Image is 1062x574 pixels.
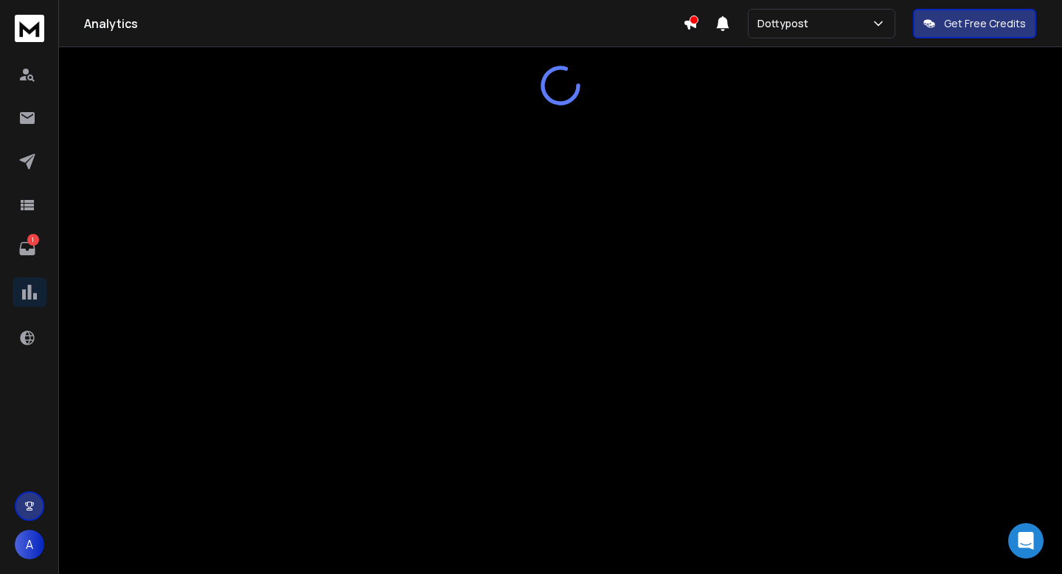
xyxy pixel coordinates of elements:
button: A [15,530,44,559]
p: Dottypost [757,16,814,31]
div: Open Intercom Messenger [1008,523,1044,559]
h1: Analytics [84,15,683,32]
p: 1 [27,234,39,246]
p: Get Free Credits [944,16,1026,31]
img: logo [15,15,44,42]
a: 1 [13,234,42,263]
button: Get Free Credits [913,9,1036,38]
